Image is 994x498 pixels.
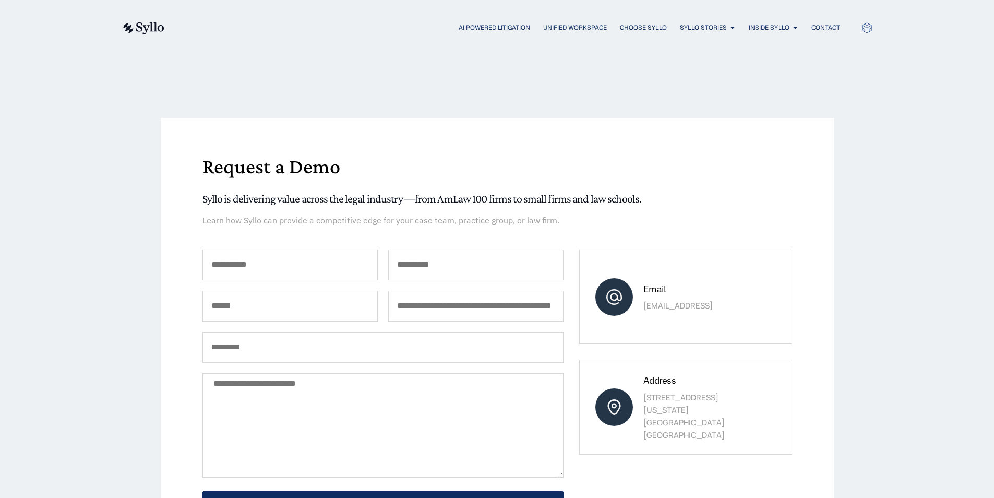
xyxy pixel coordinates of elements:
[643,300,759,312] p: [EMAIL_ADDRESS]
[185,23,840,33] nav: Menu
[643,392,759,442] p: [STREET_ADDRESS] [US_STATE][GEOGRAPHIC_DATA] [GEOGRAPHIC_DATA]
[459,23,530,32] a: AI Powered Litigation
[643,283,666,295] span: Email
[811,23,840,32] a: Contact
[122,22,164,34] img: syllo
[643,374,676,386] span: Address
[202,192,792,206] h5: Syllo is delivering value across the legal industry —from AmLaw 100 firms to small firms and law ...
[202,214,792,227] p: Learn how Syllo can provide a competitive edge for your case team, practice group, or law firm.
[185,23,840,33] div: Menu Toggle
[202,156,792,177] h1: Request a Demo
[749,23,789,32] a: Inside Syllo
[543,23,607,32] a: Unified Workspace
[680,23,727,32] a: Syllo Stories
[620,23,667,32] a: Choose Syllo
